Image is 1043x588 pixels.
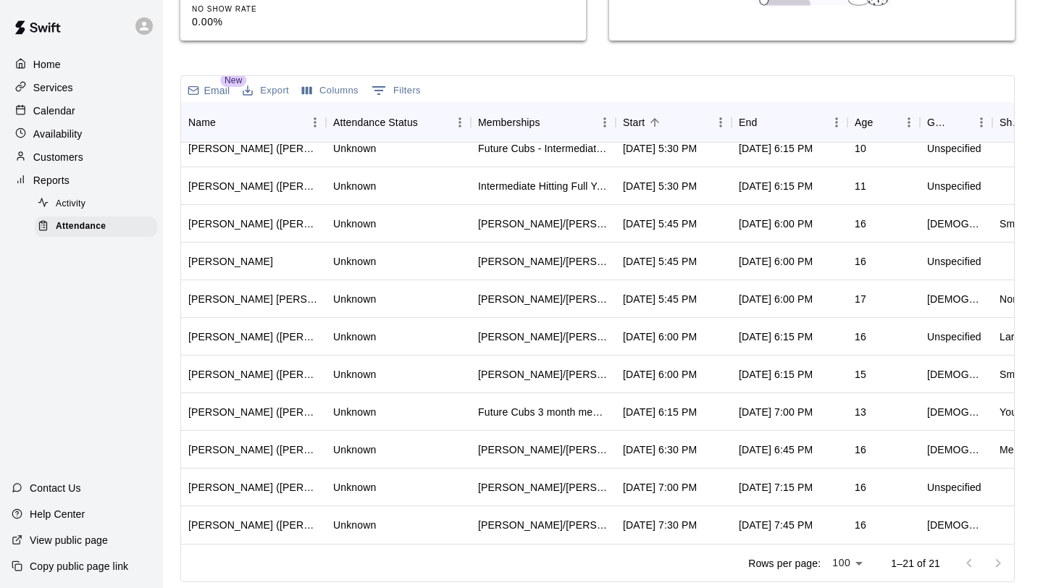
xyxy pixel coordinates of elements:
[855,217,866,231] div: 16
[478,405,608,419] div: Future Cubs 3 month membership - Ages 13+, Future Cubs - Adv - 3 month membership
[188,518,319,532] div: Anthony Narciso (Anthony Narciso)
[30,533,108,547] p: View public page
[927,217,985,231] div: Male
[35,194,157,214] div: Activity
[927,179,981,193] div: Unspecified
[188,292,319,306] div: Jackson Lodgek (Karl Lodgek)
[304,112,326,133] button: Menu
[478,179,608,193] div: Intermediate Hitting Full Year - 3x Per week, Advanced Hitting Full Year - 3x per week, Todd/Brad...
[855,442,866,457] div: 16
[204,83,230,98] p: Email
[368,79,424,102] button: Show filters
[33,80,73,95] p: Services
[739,480,813,495] div: Sep 17, 2025, 7:15 PM
[333,442,376,457] div: Unknown
[478,292,608,306] div: Todd/Brad - Drop In
[333,292,376,306] div: Unknown
[449,112,471,133] button: Menu
[739,518,813,532] div: Sep 17, 2025, 7:45 PM
[927,141,981,156] div: Unspecified
[623,179,697,193] div: Sep 17, 2025, 5:30 PM
[216,112,236,133] button: Sort
[1000,102,1023,143] div: Shirt Size
[12,100,151,122] a: Calendar
[710,112,732,133] button: Menu
[927,442,985,457] div: Male
[826,553,868,574] div: 100
[1000,329,1026,344] div: Large
[927,254,981,269] div: Unspecified
[188,141,319,156] div: Julian Button (Meaghan Button)
[898,112,920,133] button: Menu
[847,102,920,143] div: Age
[855,179,866,193] div: 11
[623,254,697,269] div: Sep 17, 2025, 5:45 PM
[12,54,151,75] a: Home
[418,112,438,133] button: Sort
[333,329,376,344] div: Unknown
[891,556,940,571] p: 1–21 of 21
[739,405,813,419] div: Sep 17, 2025, 7:00 PM
[855,292,866,306] div: 17
[188,179,319,193] div: Alexander Alton (Scott Alton)
[927,102,950,143] div: Gender
[220,74,246,87] span: New
[188,367,319,382] div: Jack DeSilver (Mike DeSilver)
[855,367,866,382] div: 15
[478,480,608,495] div: Todd/Brad - Full Year Member Unlimited , Advanced Hitting Full Year - 3x per week, Advanced Hitti...
[873,112,893,133] button: Sort
[471,102,616,143] div: Memberships
[1000,292,1024,306] div: None
[927,405,985,419] div: Male
[12,77,151,98] div: Services
[478,518,608,532] div: Tom/Mike - Drop In , Todd/Brad - Drop In , College - Drop In
[927,329,981,344] div: Unspecified
[478,329,608,344] div: Todd/Brad - 6 Month Membership - 2x per week, Tom/Mike - 6 Month Membership - 2x per week
[333,217,376,231] div: Unknown
[35,193,163,215] a: Activity
[33,173,70,188] p: Reports
[333,367,376,382] div: Unknown
[298,80,362,102] button: Select columns
[333,518,376,532] div: Unknown
[30,507,85,521] p: Help Center
[623,518,697,532] div: Sep 17, 2025, 7:30 PM
[12,169,151,191] a: Reports
[35,217,157,237] div: Attendance
[855,254,866,269] div: 16
[56,219,106,234] span: Attendance
[855,480,866,495] div: 16
[333,405,376,419] div: Unknown
[188,405,319,419] div: Jason Lahey (Mark Lahey)
[33,127,83,141] p: Availability
[333,141,376,156] div: Unknown
[30,481,81,495] p: Contact Us
[540,112,561,133] button: Sort
[181,102,326,143] div: Name
[927,518,985,532] div: Male
[333,254,376,269] div: Unknown
[927,367,985,382] div: Male
[188,329,319,344] div: Anthony Mustcciuolo (Anthony Mustacciuolo)
[920,102,992,143] div: Gender
[623,367,697,382] div: Sep 17, 2025, 6:00 PM
[855,141,866,156] div: 10
[927,292,985,306] div: Male
[478,254,608,269] div: Todd/Brad- 3 Month Membership - 2x per week
[1000,442,1036,457] div: Medium
[739,254,813,269] div: Sep 17, 2025, 6:00 PM
[950,112,971,133] button: Sort
[826,112,847,133] button: Menu
[478,141,608,156] div: Future Cubs - Intermediate - 3 month member, Future Cubs - JR 3 month Membership
[855,518,866,532] div: 16
[333,102,418,143] div: Attendance Status
[927,480,981,495] div: Unspecified
[855,102,873,143] div: Age
[623,405,697,419] div: Sep 17, 2025, 6:15 PM
[739,329,813,344] div: Sep 17, 2025, 6:15 PM
[12,123,151,145] a: Availability
[623,329,697,344] div: Sep 17, 2025, 6:00 PM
